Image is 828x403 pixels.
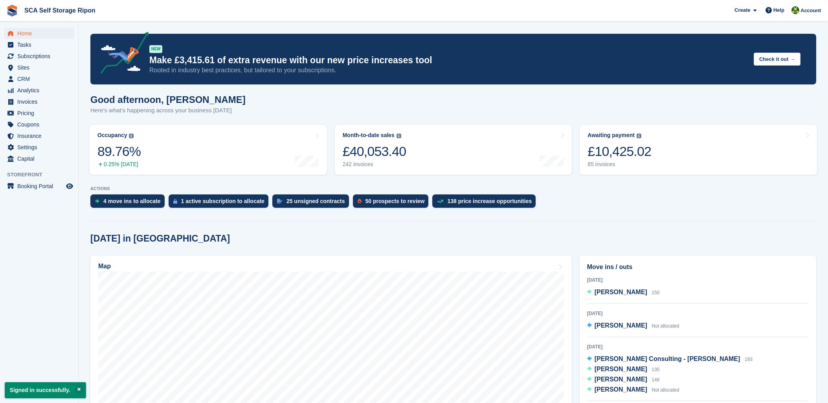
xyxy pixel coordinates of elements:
a: [PERSON_NAME] 135 [587,365,660,375]
img: move_ins_to_allocate_icon-fdf77a2bb77ea45bf5b3d319d69a93e2d87916cf1d5bf7949dd705db3b84f3ca.svg [95,199,99,203]
div: 138 price increase opportunities [447,198,532,204]
a: menu [4,62,74,73]
h2: Move ins / outs [587,262,809,272]
a: menu [4,85,74,96]
a: menu [4,39,74,50]
span: Coupons [17,119,64,130]
span: Sites [17,62,64,73]
div: 1 active subscription to allocate [181,198,264,204]
span: Help [773,6,784,14]
a: menu [4,51,74,62]
img: stora-icon-8386f47178a22dfd0bd8f6a31ec36ba5ce8667c1dd55bd0f319d3a0aa187defe.svg [6,5,18,16]
p: Rooted in industry best practices, but tailored to your subscriptions. [149,66,747,75]
a: Occupancy 89.76% 0.25% [DATE] [90,125,327,175]
a: Month-to-date sales £40,053.40 242 invoices [335,125,572,175]
span: Settings [17,142,64,153]
a: menu [4,28,74,39]
span: Booking Portal [17,181,64,192]
span: [PERSON_NAME] [595,366,647,372]
span: Invoices [17,96,64,107]
div: Month-to-date sales [343,132,395,139]
a: [PERSON_NAME] Consulting - [PERSON_NAME] 193 [587,354,753,365]
a: menu [4,130,74,141]
a: Awaiting payment £10,425.02 85 invoices [580,125,817,175]
span: 146 [652,377,659,383]
div: Occupancy [97,132,127,139]
div: 4 move ins to allocate [103,198,161,204]
div: 89.76% [97,143,141,159]
span: [PERSON_NAME] [595,376,647,383]
span: 135 [652,367,659,372]
img: price_increase_opportunities-93ffe204e8149a01c8c9dc8f82e8f89637d9d84a8eef4429ea346261dce0b2c0.svg [437,200,443,203]
span: Tasks [17,39,64,50]
div: 50 prospects to review [365,198,425,204]
div: NEW [149,45,162,53]
a: SCA Self Storage Ripon [21,4,99,17]
a: menu [4,96,74,107]
a: menu [4,153,74,164]
img: price-adjustments-announcement-icon-8257ccfd72463d97f412b2fc003d46551f7dbcb40ab6d574587a9cd5c0d94... [94,32,149,77]
a: menu [4,181,74,192]
a: [PERSON_NAME] Not allocated [587,385,679,395]
a: 25 unsigned contracts [272,194,353,212]
div: £10,425.02 [587,143,651,159]
span: [PERSON_NAME] Consulting - [PERSON_NAME] [595,355,740,362]
span: Subscriptions [17,51,64,62]
span: Home [17,28,64,39]
a: [PERSON_NAME] Not allocated [587,321,679,331]
div: 0.25% [DATE] [97,161,141,168]
span: 193 [745,357,753,362]
a: 1 active subscription to allocate [169,194,272,212]
div: Awaiting payment [587,132,635,139]
img: prospect-51fa495bee0391a8d652442698ab0144808aea92771e9ea1ae160a38d050c398.svg [358,199,362,203]
button: Check it out → [754,53,800,66]
span: Pricing [17,108,64,119]
h1: Good afternoon, [PERSON_NAME] [90,94,246,105]
span: Create [734,6,750,14]
img: icon-info-grey-7440780725fd019a000dd9b08b2336e03edf1995a4989e88bcd33f0948082b44.svg [637,134,641,138]
a: 138 price increase opportunities [432,194,540,212]
img: icon-info-grey-7440780725fd019a000dd9b08b2336e03edf1995a4989e88bcd33f0948082b44.svg [129,134,134,138]
a: menu [4,73,74,84]
span: Account [800,7,821,15]
span: [PERSON_NAME] [595,386,647,393]
div: 85 invoices [587,161,651,168]
a: 4 move ins to allocate [90,194,169,212]
div: [DATE] [587,343,809,350]
a: Preview store [65,181,74,191]
span: CRM [17,73,64,84]
img: Kelly Neesham [791,6,799,14]
div: [DATE] [587,277,809,284]
div: [DATE] [587,310,809,317]
img: active_subscription_to_allocate_icon-d502201f5373d7db506a760aba3b589e785aa758c864c3986d89f69b8ff3... [173,199,177,204]
p: Here's what's happening across your business [DATE] [90,106,246,115]
span: Capital [17,153,64,164]
span: Storefront [7,171,78,179]
a: menu [4,142,74,153]
a: [PERSON_NAME] 150 [587,288,660,298]
p: ACTIONS [90,186,816,191]
div: 25 unsigned contracts [286,198,345,204]
a: [PERSON_NAME] 146 [587,375,660,385]
span: Not allocated [652,387,679,393]
p: Make £3,415.61 of extra revenue with our new price increases tool [149,55,747,66]
a: 50 prospects to review [353,194,433,212]
img: contract_signature_icon-13c848040528278c33f63329250d36e43548de30e8caae1d1a13099fd9432cc5.svg [277,199,283,203]
span: 150 [652,290,659,295]
span: Insurance [17,130,64,141]
div: £40,053.40 [343,143,406,159]
div: 242 invoices [343,161,406,168]
p: Signed in successfully. [5,382,86,398]
img: icon-info-grey-7440780725fd019a000dd9b08b2336e03edf1995a4989e88bcd33f0948082b44.svg [397,134,401,138]
h2: Map [98,263,111,270]
span: Analytics [17,85,64,96]
a: menu [4,108,74,119]
a: menu [4,119,74,130]
span: [PERSON_NAME] [595,289,647,295]
h2: [DATE] in [GEOGRAPHIC_DATA] [90,233,230,244]
span: [PERSON_NAME] [595,322,647,329]
span: Not allocated [652,323,679,329]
